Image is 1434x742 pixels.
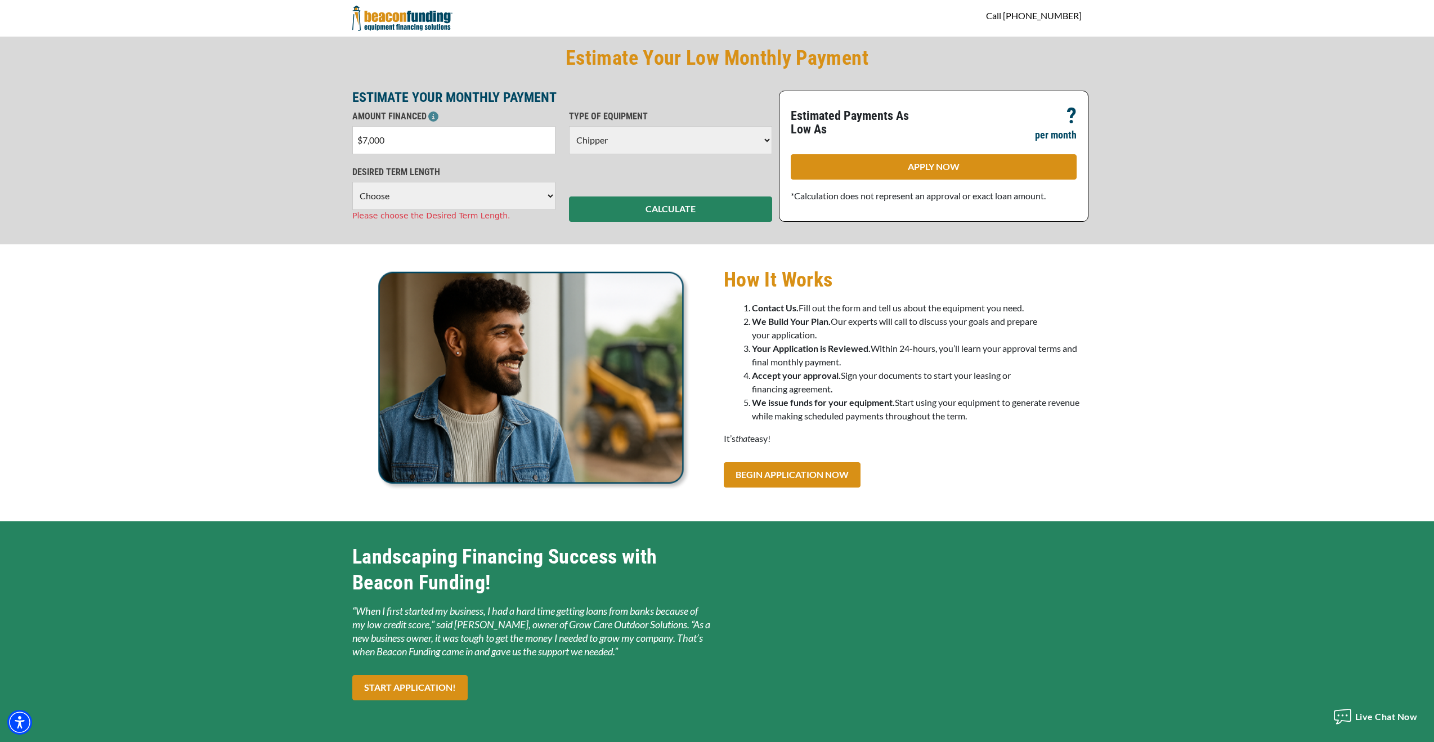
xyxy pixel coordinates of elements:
span: *Calculation does not represent an approval or exact loan amount. [791,190,1046,201]
em: that [736,433,750,444]
strong: Accept your approval. [752,370,841,381]
img: Man looking outside [352,267,710,492]
em: “When I first started my business, I had a hard time getting loans from banks because of my low c... [352,605,710,658]
p: ? [1066,109,1077,123]
strong: We issue funds for your equipment. [752,397,895,408]
h2: Estimate Your Low Monthly Payment [352,45,1082,71]
h2: Landscaping Financing Success with Beacon Funding! [352,544,710,596]
strong: Contact Us. [752,302,799,313]
div: Accessibility Menu [7,710,32,735]
p: ESTIMATE YOUR MONTHLY PAYMENT [352,91,772,104]
li: Within 24-hours, you’ll learn your approval terms and final monthly payment. [752,342,1082,369]
li: Start using your equipment to generate revenue while making scheduled payments throughout the term. [752,396,1082,423]
p: DESIRED TERM LENGTH [352,166,555,179]
button: CALCULATE [569,196,772,222]
input: $ [352,126,555,154]
button: Live Chat Now [1327,700,1423,734]
p: AMOUNT FINANCED [352,110,555,123]
a: APPLY NOW [791,154,1077,180]
p: per month [1035,128,1077,142]
span: Live Chat Now [1355,711,1418,722]
li: Our experts will call to discuss your goals and prepare your application. [752,315,1082,342]
div: Please choose the Desired Term Length. [352,210,555,222]
li: Sign your documents to start your leasing or financing agreement. [752,369,1082,396]
h2: How It Works [724,267,1082,293]
strong: Your Application is Reviewed. [752,343,871,354]
p: Estimated Payments As Low As [791,109,927,136]
a: call 847-916-8329 [986,9,1082,23]
p: It’s easy! [724,432,1082,445]
li: Fill out the form and tell us about the equipment you need. [752,301,1082,315]
p: TYPE OF EQUIPMENT [569,110,772,123]
strong: We Build Your Plan. [752,316,831,327]
a: BEGIN APPLICATION NOW [724,462,861,488]
a: START APPLICATION! [352,675,468,700]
